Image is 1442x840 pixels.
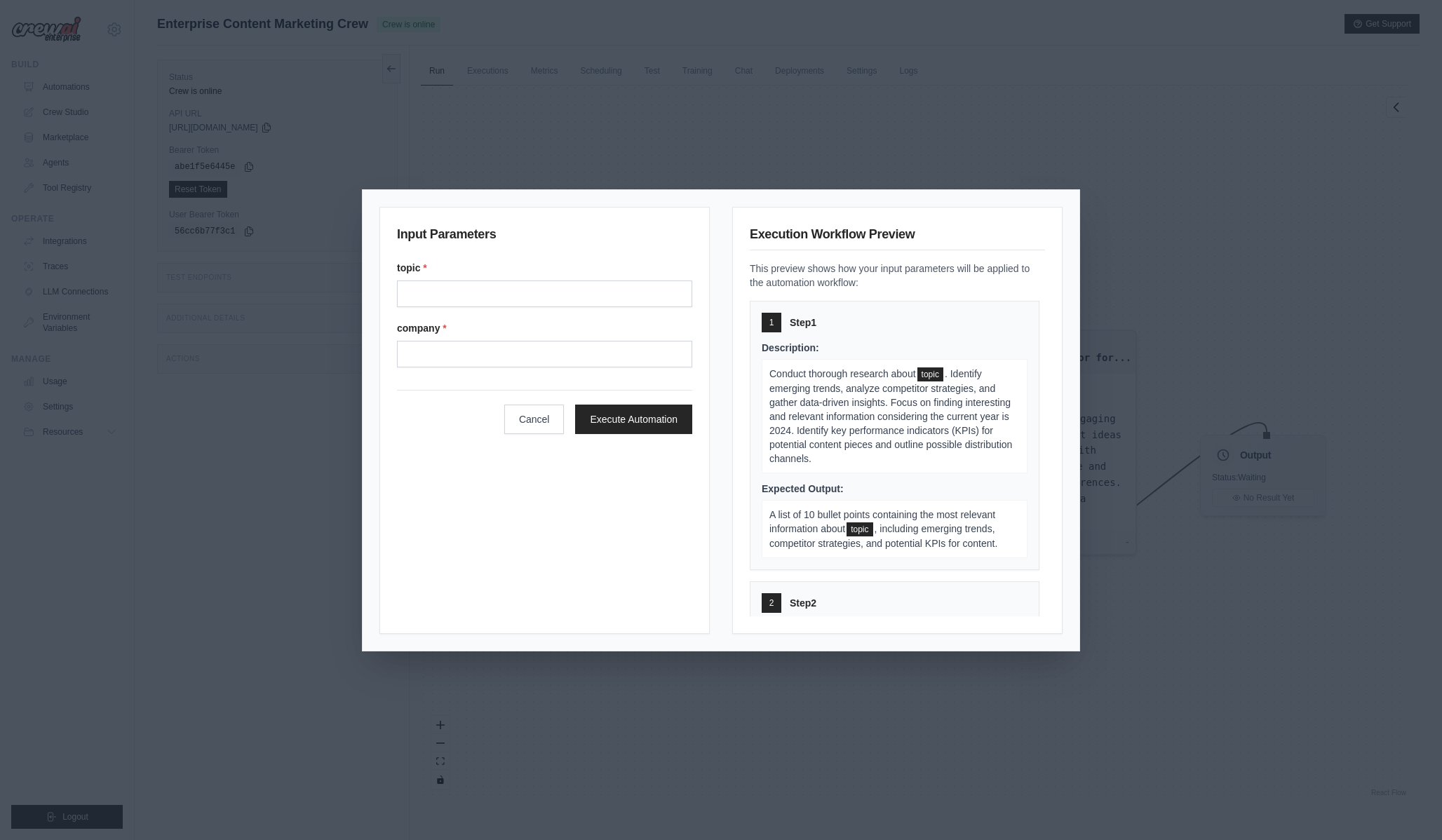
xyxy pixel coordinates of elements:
[790,316,816,330] span: Step 1
[504,405,565,434] button: Cancel
[1372,773,1442,840] iframe: Chat Widget
[769,509,995,534] span: A list of 10 bullet points containing the most relevant information about
[769,317,774,328] span: 1
[397,261,692,275] label: topic
[750,262,1045,290] p: This preview shows how your input parameters will be applied to the automation workflow:
[750,224,1045,250] h3: Execution Workflow Preview
[790,596,816,610] span: Step 2
[762,483,844,494] span: Expected Output:
[769,597,774,609] span: 2
[769,368,1012,464] span: . Identify emerging trends, analyze competitor strategies, and gather data-driven insights. Focus...
[575,405,692,434] button: Execute Automation
[762,342,819,353] span: Description:
[397,224,692,250] h3: Input Parameters
[917,367,943,381] span: topic
[397,321,692,335] label: company
[769,368,916,379] span: Conduct thorough research about
[847,522,872,536] span: topic
[769,523,997,549] span: , including emerging trends, competitor strategies, and potential KPIs for content.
